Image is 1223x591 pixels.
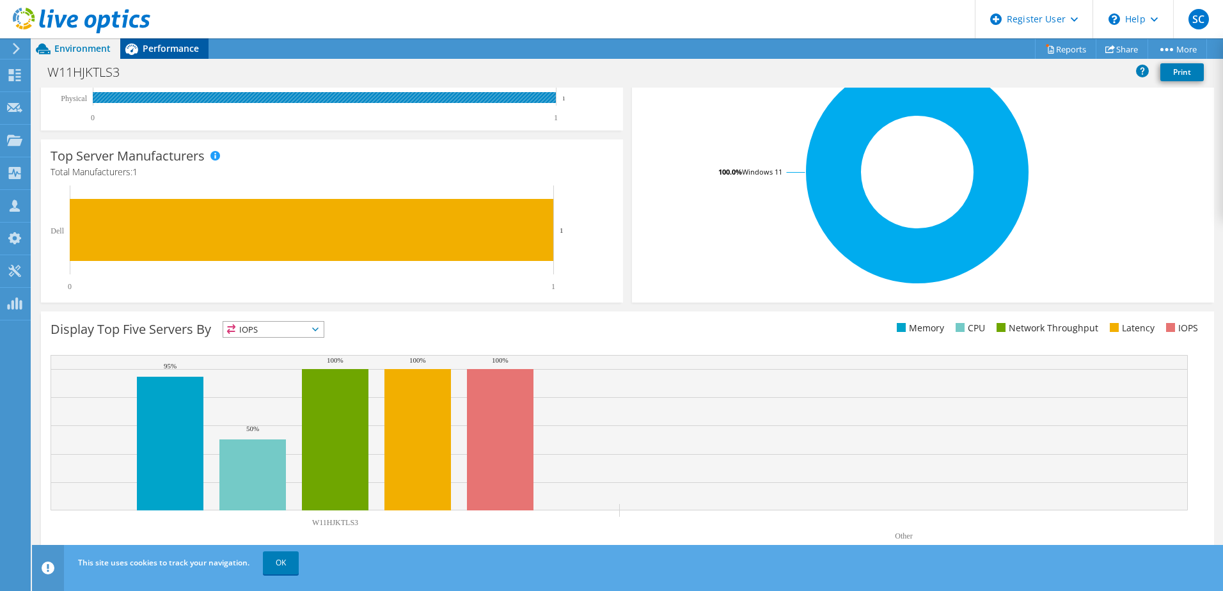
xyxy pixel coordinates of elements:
[246,425,259,432] text: 50%
[895,532,912,540] text: Other
[223,322,324,337] span: IOPS
[1035,39,1096,59] a: Reports
[51,149,205,163] h3: Top Server Manufacturers
[78,557,249,568] span: This site uses cookies to track your navigation.
[54,42,111,54] span: Environment
[742,167,782,177] tspan: Windows 11
[143,42,199,54] span: Performance
[51,165,613,179] h4: Total Manufacturers:
[1148,39,1207,59] a: More
[164,362,177,370] text: 95%
[894,321,944,335] li: Memory
[562,95,565,102] text: 1
[409,356,426,364] text: 100%
[68,282,72,291] text: 0
[1107,321,1155,335] li: Latency
[1160,63,1204,81] a: Print
[132,166,138,178] span: 1
[718,167,742,177] tspan: 100.0%
[560,226,564,234] text: 1
[1109,13,1120,25] svg: \n
[51,226,64,235] text: Dell
[993,321,1098,335] li: Network Throughput
[554,113,558,122] text: 1
[1188,9,1209,29] span: SC
[263,551,299,574] a: OK
[42,65,139,79] h1: W11HJKTLS3
[492,356,509,364] text: 100%
[551,282,555,291] text: 1
[327,356,343,364] text: 100%
[61,94,87,103] text: Physical
[952,321,985,335] li: CPU
[1096,39,1148,59] a: Share
[91,113,95,122] text: 0
[312,518,358,527] text: W11HJKTLS3
[1163,321,1198,335] li: IOPS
